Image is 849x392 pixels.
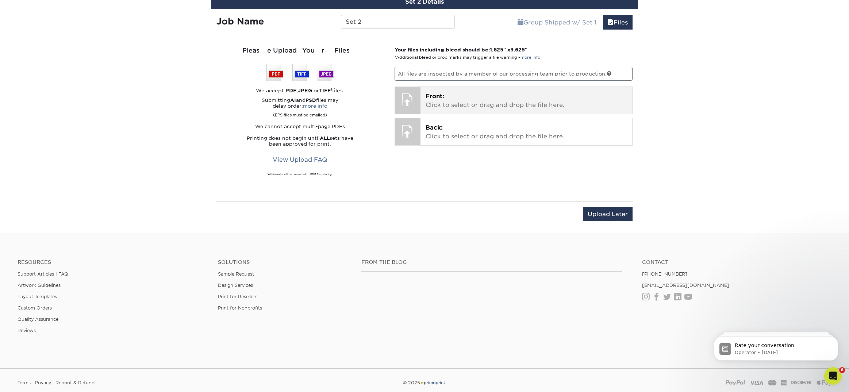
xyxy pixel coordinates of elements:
[520,55,540,60] a: more info
[395,67,633,81] p: All files are inspected by a member of our processing team prior to production.
[18,305,52,311] a: Custom Orders
[216,16,264,27] strong: Job Name
[306,97,316,103] strong: PSD
[287,377,562,388] div: © 2025
[55,377,95,388] a: Reprint & Refund
[290,97,296,103] strong: AI
[426,123,627,141] p: Click to select or drag and drop the file here.
[490,47,503,53] span: 1.625
[319,88,331,93] strong: TIFF
[839,367,845,373] span: 6
[510,47,525,53] span: 3.625
[285,88,296,93] strong: PDF
[216,173,384,176] div: All formats will be converted to PDF for printing.
[216,135,384,147] p: Printing does not begin until sets have been approved for print.
[608,19,614,26] span: files
[18,294,57,299] a: Layout Templates
[266,64,334,81] img: We accept: PSD, TIFF, or JPEG (JPG)
[18,328,36,333] a: Reviews
[395,47,527,53] strong: Your files including bleed should be: " x "
[518,19,523,26] span: shipping
[642,259,831,265] a: Contact
[426,124,443,131] span: Back:
[18,271,68,277] a: Support Articles | FAQ
[420,380,446,385] img: Primoprint
[583,207,633,221] input: Upload Later
[218,259,350,265] h4: Solutions
[273,109,327,118] small: (EPS files must be emailed)
[642,271,687,277] a: [PHONE_NUMBER]
[320,135,330,141] strong: ALL
[18,283,61,288] a: Artwork Guidelines
[361,259,622,265] h4: From the Blog
[218,294,257,299] a: Print for Resellers
[331,87,332,91] sup: 1
[268,153,332,167] a: View Upload FAQ
[426,93,444,100] span: Front:
[341,15,454,29] input: Enter a job name
[216,46,384,55] div: Please Upload Your Files
[603,15,633,30] a: Files
[218,283,253,288] a: Design Services
[216,124,384,130] p: We cannot accept multi-page PDFs
[18,259,207,265] h4: Resources
[267,172,268,174] sup: 1
[312,87,314,91] sup: 1
[824,367,842,385] iframe: Intercom live chat
[218,305,262,311] a: Print for Nonprofits
[642,283,729,288] a: [EMAIL_ADDRESS][DOMAIN_NAME]
[395,55,540,60] small: *Additional bleed or crop marks may trigger a file warning –
[426,92,627,109] p: Click to select or drag and drop the file here.
[513,15,601,30] a: Group Shipped w/ Set 1
[216,87,384,94] div: We accept: , or files.
[703,321,849,372] iframe: Intercom notifications message
[218,271,254,277] a: Sample Request
[18,316,58,322] a: Quality Assurance
[298,88,312,93] strong: JPEG
[2,370,62,389] iframe: Google Customer Reviews
[303,103,327,109] a: more info
[216,97,384,118] p: Submitting and files may delay order:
